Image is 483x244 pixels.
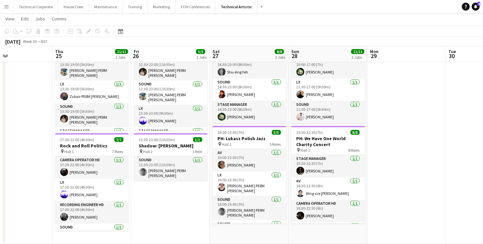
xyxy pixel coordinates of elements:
[196,49,205,54] span: 5/5
[55,127,129,150] app-card-role: Stage Manager1/1
[65,149,74,154] span: Hall 1
[222,142,232,147] span: Hall 2
[134,33,208,131] app-job-card: 11:30-23:00 (11h30m)4/4[PERSON_NAME] Hall 24 RolesTechnical Supervisor1/111:30-23:00 (11h30m)[PER...
[213,48,220,54] span: Sat
[58,0,89,13] button: House Crew
[55,143,129,149] h3: Rock and Roll Politics
[193,149,202,154] span: 1 Role
[291,136,365,147] h3: PH: We Have One World Charity Concert
[213,136,286,141] h3: PH: Lukasz Polish Jazz
[291,48,299,54] span: Sun
[213,101,286,123] app-card-role: Stage Manager1/114:30-23:00 (8h30m)[PERSON_NAME]
[21,16,29,22] span: Edit
[291,200,365,222] app-card-role: Camera Operator HD1/116:30-22:30 (6h)[PERSON_NAME]
[213,196,286,220] app-card-role: Sound1/116:00-23:00 (7h)[PERSON_NAME] PERM [PERSON_NAME]
[449,48,456,54] span: Tue
[212,52,220,60] span: 27
[134,127,208,150] app-card-role: Stage Manager1/1
[196,55,207,60] div: 2 Jobs
[148,0,176,13] button: Marketing
[55,133,129,231] app-job-card: 17:30-22:00 (4h30m)7/7Rock and Roll Politics Hall 17 RolesCamera Operator HD1/117:30-22:00 (4h30m...
[291,56,365,78] app-card-role: Stage Manager1/110:00-17:00 (7h)[PERSON_NAME]
[291,177,365,200] app-card-role: AV1/116:30-22:30 (6h)Wing sze [PERSON_NAME]
[301,148,310,153] span: Hall 1
[55,33,129,131] app-job-card: 13:30-19:00 (5h30m)4/4Memory Unwrapped Launch Hall 24 RolesAV1/113:30-19:00 (5h30m)[PERSON_NAME] ...
[272,130,281,135] span: 5/5
[115,49,128,54] span: 11/11
[89,0,123,13] button: Maintenance
[351,49,364,54] span: 11/11
[448,52,456,60] span: 30
[213,220,286,243] app-card-role: Sound1/1
[352,55,364,60] div: 2 Jobs
[55,48,63,54] span: Thu
[134,143,208,149] h3: Shadow: [PERSON_NAME]
[134,48,139,54] span: Fri
[291,78,365,101] app-card-role: LX1/111:30-17:00 (5h30m)[PERSON_NAME]
[134,105,208,127] app-card-role: LX1/113:30-23:00 (9h30m)[PERSON_NAME]
[5,16,14,22] span: View
[215,0,258,13] button: Technical Artistic
[35,16,45,22] span: Jobs
[55,103,129,127] app-card-role: Sound1/113:30-19:00 (5h30m)[PERSON_NAME] PERM [PERSON_NAME]
[351,130,360,135] span: 8/8
[213,149,286,171] app-card-role: AV1/116:00-23:00 (7h)[PERSON_NAME]
[291,155,365,177] app-card-role: Stage Manager1/115:30-22:30 (7h)[PERSON_NAME]
[213,171,286,196] app-card-role: LX1/116:00-23:00 (7h)[PERSON_NAME] PERM [PERSON_NAME]
[49,15,69,23] a: Comms
[55,56,129,80] app-card-role: AV1/113:30-19:00 (5h30m)[PERSON_NAME] PERM [PERSON_NAME]
[14,0,58,13] button: Technical Corporate
[275,55,285,60] div: 2 Jobs
[290,52,299,60] span: 28
[55,179,129,201] app-card-role: LX1/117:30-22:00 (4h30m)[PERSON_NAME]
[176,0,215,13] button: FOH Conferences
[18,15,31,23] a: Edit
[291,101,365,123] app-card-role: Sound1/111:30-17:00 (5h30m)[PERSON_NAME]
[213,33,286,123] app-job-card: 14:30-23:00 (8h30m)3/3RURA Hall 13 RolesLX1/114:30-23:00 (8h30m)Shu-Ang YehSound1/114:30-23:00 (8...
[291,126,365,224] app-job-card: 15:30-22:30 (7h)8/8PH: We Have One World Charity Concert Hall 18 RolesStage Manager1/115:30-22:30...
[123,0,148,13] button: Training
[33,15,48,23] a: Jobs
[143,149,153,154] span: Hall 2
[22,39,38,44] span: Week 39
[134,80,208,105] app-card-role: Sound1/111:30-23:00 (11h30m)[PERSON_NAME] PERM [PERSON_NAME]
[41,39,47,44] div: BST
[134,56,208,80] app-card-role: Technical Supervisor1/111:30-23:00 (11h30m)[PERSON_NAME] PERM [PERSON_NAME]
[291,33,365,123] app-job-card: 10:00-17:00 (7h)3/3The Queen Hall 13 RolesStage Manager1/110:00-17:00 (7h)[PERSON_NAME]LX1/111:30...
[477,2,480,6] span: 4
[54,52,63,60] span: 25
[60,137,95,142] span: 17:30-22:00 (4h30m)
[275,49,284,54] span: 8/8
[134,156,208,181] app-card-role: Sound1/111:30-23:00 (11h30m)[PERSON_NAME] PERM [PERSON_NAME]
[114,137,124,142] span: 7/7
[112,149,124,154] span: 7 Roles
[213,78,286,101] app-card-role: Sound1/114:30-23:00 (8h30m)[PERSON_NAME]
[213,56,286,78] app-card-role: LX1/114:30-23:00 (8h30m)Shu-Ang Yeh
[218,130,244,135] span: 16:00-23:00 (7h)
[370,48,379,54] span: Mon
[349,148,360,153] span: 8 Roles
[55,156,129,179] app-card-role: Camera Operator HD1/117:30-22:00 (4h30m)[PERSON_NAME]
[3,15,17,23] a: View
[193,137,202,142] span: 1/1
[115,55,128,60] div: 2 Jobs
[5,38,20,45] div: [DATE]
[133,52,139,60] span: 26
[213,126,286,224] app-job-card: 16:00-23:00 (7h)5/5PH: Lukasz Polish Jazz Hall 25 RolesAV1/116:00-23:00 (7h)[PERSON_NAME]LX1/116:...
[55,201,129,224] app-card-role: Recording Engineer HD1/117:30-22:00 (4h30m)[PERSON_NAME]
[52,16,67,22] span: Comms
[55,80,129,103] app-card-role: LX1/113:30-19:00 (5h30m)Zubair PERM [PERSON_NAME]
[472,3,480,11] a: 4
[297,130,323,135] span: 15:30-22:30 (7h)
[139,137,175,142] span: 11:30-23:00 (11h30m)
[134,133,208,181] app-job-card: 11:30-23:00 (11h30m)1/1Shadow: [PERSON_NAME] Hall 21 RoleSound1/111:30-23:00 (11h30m)[PERSON_NAME...
[270,142,281,147] span: 5 Roles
